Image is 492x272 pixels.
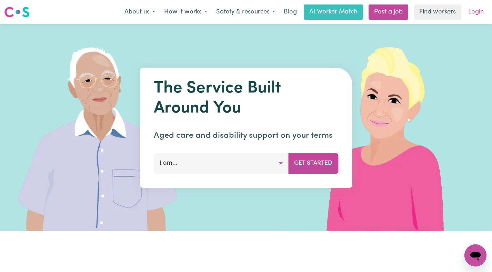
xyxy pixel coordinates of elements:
[4,4,30,20] a: Careseekers logo
[288,153,338,174] button: Get Started
[154,153,289,174] button: I am...
[120,5,160,19] button: About us
[160,5,212,19] button: How it works
[304,4,363,20] a: AI Worker Match
[154,129,338,142] p: Aged care and disability support on your terms
[464,4,488,20] a: Login
[4,6,30,18] img: Careseekers logo
[280,4,301,20] a: Blog
[464,244,486,266] iframe: Button to launch messaging window
[154,79,338,118] h1: The Service Built Around You
[212,5,280,19] button: Safety & resources
[369,4,408,20] a: Post a job
[414,4,461,20] a: Find workers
